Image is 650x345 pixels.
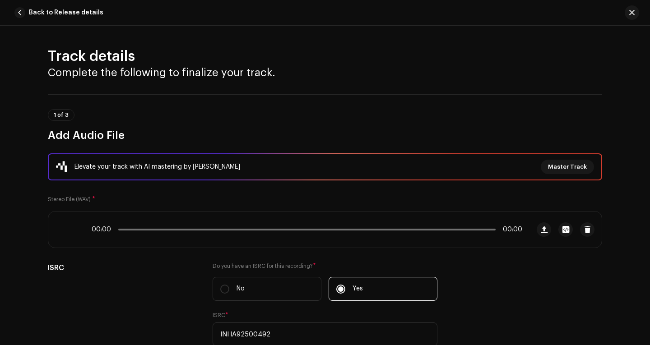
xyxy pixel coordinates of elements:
h3: Add Audio File [48,128,602,143]
span: 00:00 [499,226,522,233]
label: Do you have an ISRC for this recording? [213,262,437,270]
h3: Complete the following to finalize your track. [48,65,602,80]
h5: ISRC [48,262,198,273]
button: Master Track [541,160,594,174]
p: Yes [353,284,363,294]
p: No [237,284,245,294]
span: Master Track [548,158,587,176]
h2: Track details [48,47,602,65]
label: ISRC [213,312,228,319]
div: Elevate your track with AI mastering by [PERSON_NAME] [74,161,240,172]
